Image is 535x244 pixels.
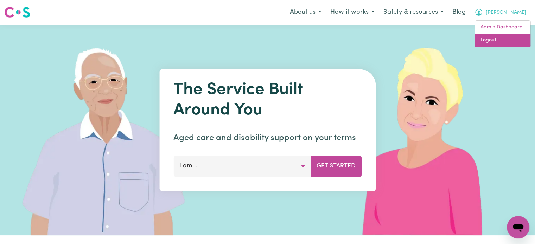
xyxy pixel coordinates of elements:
[475,20,531,47] div: My Account
[507,216,529,238] iframe: Button to launch messaging window
[173,132,362,144] p: Aged care and disability support on your terms
[173,80,362,120] h1: The Service Built Around You
[475,34,530,47] a: Logout
[448,5,470,20] a: Blog
[285,5,326,20] button: About us
[326,5,379,20] button: How it works
[311,156,362,177] button: Get Started
[173,156,311,177] button: I am...
[470,5,531,20] button: My Account
[379,5,448,20] button: Safety & resources
[4,4,30,20] a: Careseekers logo
[4,6,30,19] img: Careseekers logo
[475,21,530,34] a: Admin Dashboard
[486,9,526,17] span: [PERSON_NAME]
